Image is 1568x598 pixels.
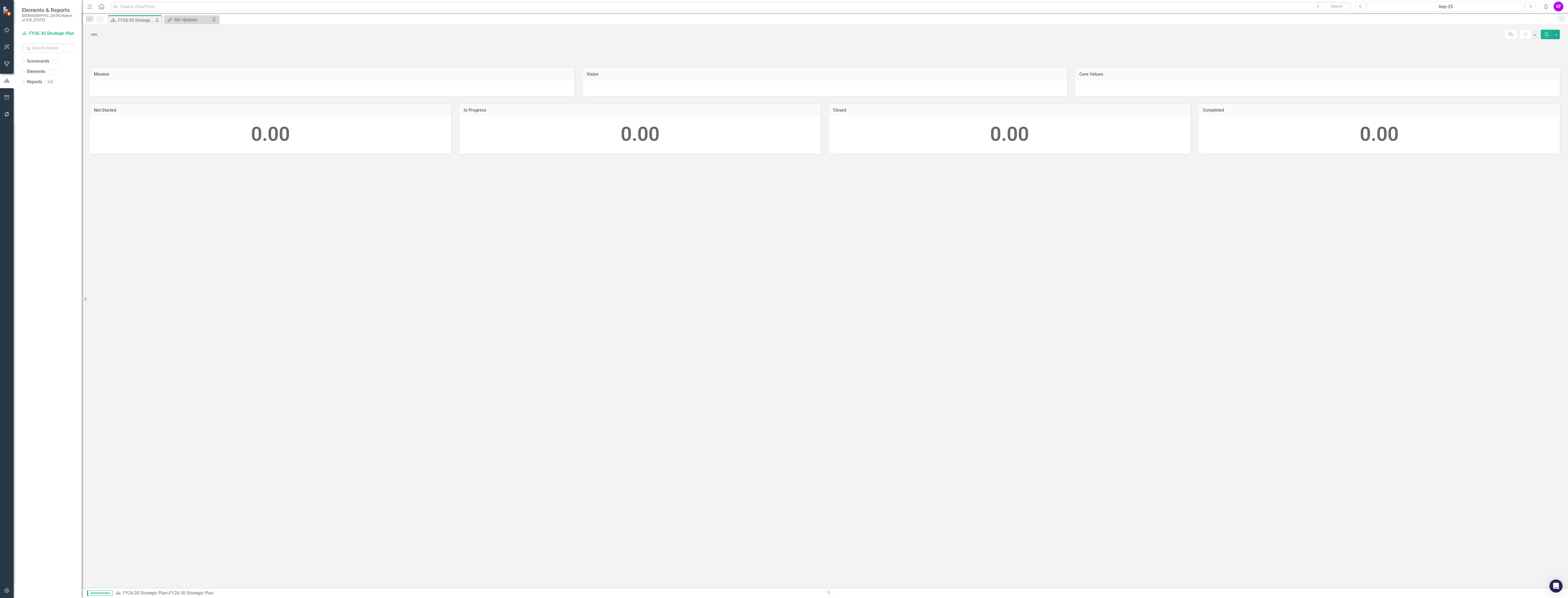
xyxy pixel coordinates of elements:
[22,30,76,37] a: FY26-30 Strategic Plan
[174,16,210,23] div: My Updates
[1204,120,1555,148] div: 0.00
[22,7,76,13] span: Elements & Reports
[1369,4,1522,10] div: Sep-25
[833,108,1186,113] h3: Closed
[94,72,570,77] h3: Mission
[110,2,1352,11] input: Search ClearPoint...
[166,16,210,23] a: My Updates
[3,6,12,16] img: ClearPoint Strategy
[1323,3,1350,10] button: Search
[587,72,1063,77] h3: Vision
[1331,4,1343,8] span: Search
[45,80,56,84] div: 129
[94,108,447,113] h3: Not Started
[22,43,76,53] input: Search Below...
[123,590,167,596] a: FY26-30 Strategic Plan
[87,590,113,596] span: Administrator
[834,120,1185,148] div: 0.00
[1367,2,1524,11] button: Sep-25
[115,590,821,596] div: »
[169,590,213,596] div: FY26-30 Strategic Plan
[118,17,154,24] div: FY26-30 Strategic Plan
[1549,579,1563,593] div: Open Intercom Messenger
[465,120,816,148] div: 0.00
[22,13,76,22] small: [DEMOGRAPHIC_DATA] Nation of [US_STATE]
[27,79,42,85] a: Reports
[1554,2,1563,11] button: SF
[1079,72,1556,77] h3: Core Values
[464,108,817,113] h3: In Progress
[27,69,45,75] a: Elements
[90,30,99,39] img: Not Defined
[1203,108,1556,113] h3: Completed
[95,120,446,148] div: 0.00
[27,58,49,65] a: Scorecards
